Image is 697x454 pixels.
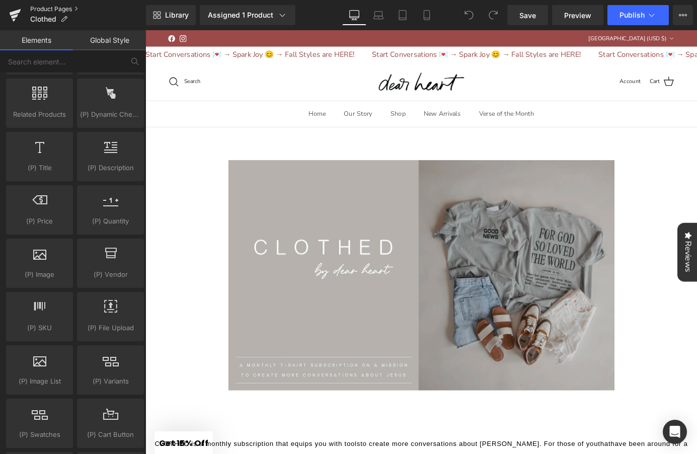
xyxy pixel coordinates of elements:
[557,50,584,63] a: Cart
[73,30,146,50] a: Global Style
[171,78,208,107] a: Home
[9,269,70,280] span: (P) Image
[80,323,141,333] span: (P) File Upload
[208,10,287,20] div: Assigned 1 Product
[552,5,603,25] a: Preview
[43,52,61,60] span: Search
[359,78,438,107] a: Verse of the Month
[80,376,141,387] span: (P) Variants
[210,78,260,107] a: Our Story
[519,10,536,21] span: Save
[9,429,70,440] span: (P) Swatches
[298,78,357,107] a: New Arrivals
[249,21,480,32] a: Start Conversations 💌 → Spark Joy 😊 → Fall Styles are HERE!
[257,46,352,68] img: Dear Heart
[459,5,479,25] button: Undo
[9,323,70,333] span: (P) SKU
[30,5,146,13] a: Product Pages
[80,269,141,280] span: (P) Vendor
[564,10,591,21] span: Preview
[607,5,669,25] button: Publish
[415,5,439,25] a: Mobile
[9,376,70,387] span: (P) Image List
[523,52,547,61] a: Account
[483,5,503,25] button: Redo
[80,216,141,226] span: (P) Quantity
[25,51,61,63] a: Search
[30,15,56,23] span: Clothed
[165,11,189,20] span: Library
[80,429,141,440] span: (P) Cart Button
[80,109,141,120] span: (P) Dynamic Checkout Button
[342,5,366,25] a: Desktop
[9,163,70,173] span: (P) Title
[557,52,568,61] span: Cart
[366,5,391,25] a: Laptop
[146,5,196,25] a: New Library
[663,420,687,444] div: Open Intercom Messenger
[673,5,693,25] button: More
[9,109,70,120] span: Related Products
[619,11,645,19] span: Publish
[262,78,296,107] a: Shop
[391,5,415,25] a: Tablet
[489,5,575,14] span: [GEOGRAPHIC_DATA] (USD $)
[80,163,141,173] span: (P) Description
[9,216,70,226] span: (P) Price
